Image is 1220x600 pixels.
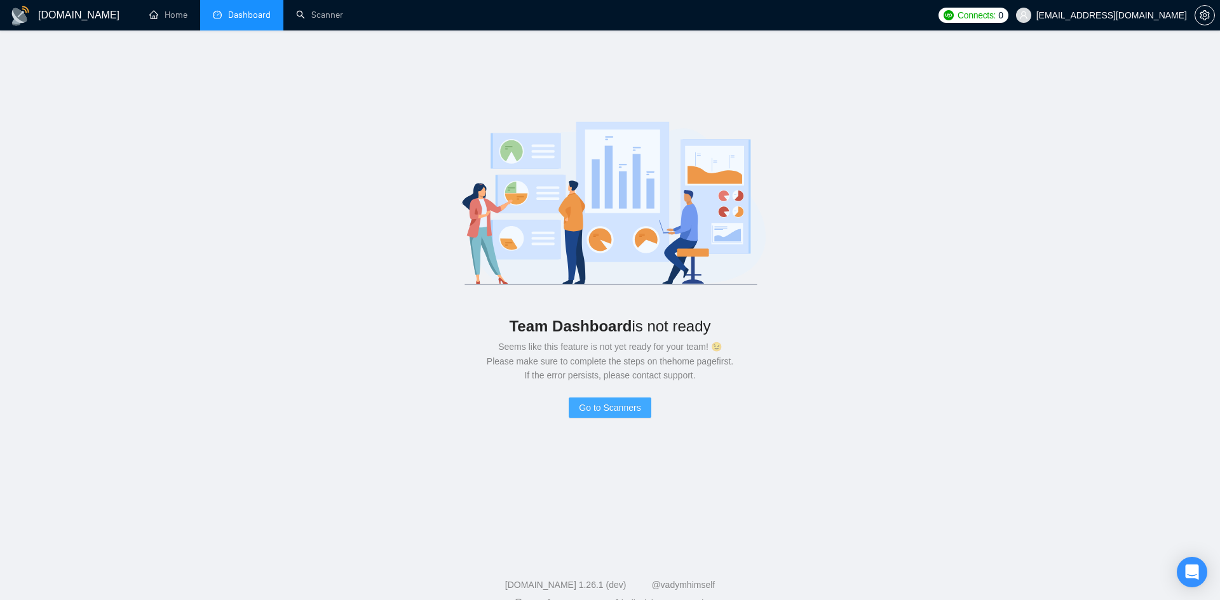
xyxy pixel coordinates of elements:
[296,10,343,20] a: searchScanner
[958,8,996,22] span: Connects:
[651,580,715,590] a: @vadymhimself
[228,10,271,20] span: Dashboard
[429,107,791,297] img: logo
[672,356,717,366] a: home page
[505,580,627,590] a: [DOMAIN_NAME] 1.26.1 (dev)
[213,10,222,19] span: dashboard
[509,317,632,335] b: Team Dashboard
[1177,557,1207,587] div: Open Intercom Messenger
[1195,5,1215,25] button: setting
[1019,11,1028,20] span: user
[149,10,187,20] a: homeHome
[41,340,1179,382] div: Seems like this feature is not yet ready for your team! 😉 Please make sure to complete the steps ...
[944,10,954,20] img: upwork-logo.png
[579,401,640,415] span: Go to Scanners
[569,397,651,418] button: Go to Scanners
[998,8,1003,22] span: 0
[1195,10,1215,20] a: setting
[1195,10,1214,20] span: setting
[41,312,1179,340] div: is not ready
[10,6,30,26] img: logo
